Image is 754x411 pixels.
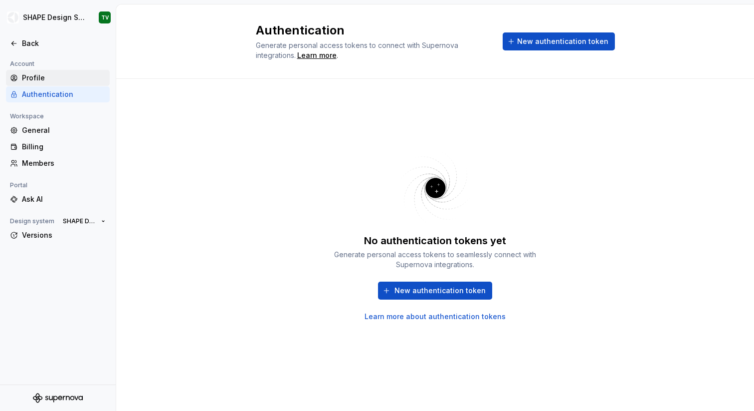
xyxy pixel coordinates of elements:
div: Versions [22,230,106,240]
span: Generate personal access tokens to connect with Supernova integrations. [256,41,460,59]
a: Learn more about authentication tokens [365,312,506,322]
button: New authentication token [503,32,615,50]
div: Ask AI [22,194,106,204]
div: Design system [6,215,58,227]
a: Back [6,35,110,51]
a: Billing [6,139,110,155]
svg: Supernova Logo [33,393,83,403]
div: Billing [22,142,106,152]
a: Learn more [297,50,337,60]
span: SHAPE Design System [63,217,97,225]
a: Authentication [6,86,110,102]
div: Back [22,38,106,48]
span: New authentication token [517,36,608,46]
div: Members [22,158,106,168]
span: New authentication token [394,286,486,296]
div: Generate personal access tokens to seamlessly connect with Supernova integrations. [331,250,540,270]
div: No authentication tokens yet [364,234,506,248]
span: . [296,52,338,59]
div: Portal [6,179,31,191]
button: New authentication token [378,282,492,300]
a: Versions [6,227,110,243]
div: Profile [22,73,106,83]
button: SHAPE Design SystemTV [2,6,114,28]
div: Workspace [6,110,48,122]
a: Ask AI [6,191,110,207]
div: Authentication [22,89,106,99]
a: Members [6,155,110,171]
img: 1131f18f-9b94-42a4-847a-eabb54481545.png [7,11,19,23]
a: General [6,122,110,138]
a: Profile [6,70,110,86]
div: SHAPE Design System [23,12,87,22]
div: TV [101,13,109,21]
div: General [22,125,106,135]
h2: Authentication [256,22,491,38]
div: Account [6,58,38,70]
